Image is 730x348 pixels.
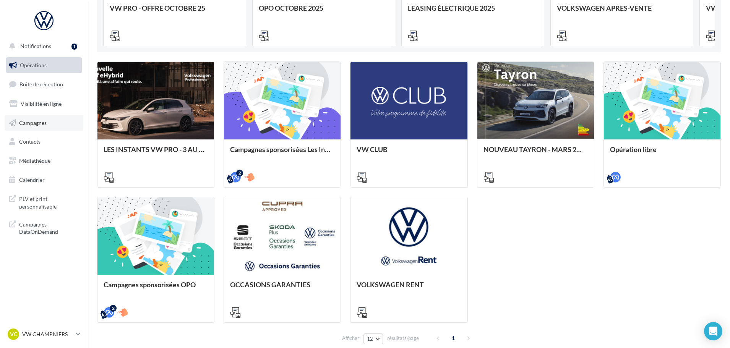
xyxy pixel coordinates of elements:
span: PLV et print personnalisable [19,194,79,210]
button: 12 [363,333,383,344]
span: Campagnes DataOnDemand [19,219,79,236]
span: 12 [367,336,373,342]
span: résultats/page [387,335,419,342]
div: Campagnes sponsorisées Les Instants VW Octobre [230,146,334,161]
a: PLV et print personnalisable [5,191,83,213]
div: Opération libre [610,146,714,161]
button: Notifications 1 [5,38,80,54]
span: Opérations [20,62,47,68]
span: VC [10,330,17,338]
div: OCCASIONS GARANTIES [230,281,334,296]
a: Boîte de réception [5,76,83,92]
div: VOLKSWAGEN RENT [357,281,461,296]
div: VW PRO - OFFRE OCTOBRE 25 [110,4,240,19]
a: VC VW CHAMPNIERS [6,327,82,342]
span: Médiathèque [19,157,50,164]
span: Notifications [20,43,51,49]
span: Contacts [19,138,41,145]
div: 1 [71,44,77,50]
a: Campagnes [5,115,83,131]
a: Calendrier [5,172,83,188]
p: VW CHAMPNIERS [22,330,73,338]
div: NOUVEAU TAYRON - MARS 2025 [483,146,588,161]
div: VW CLUB [357,146,461,161]
div: LES INSTANTS VW PRO - 3 AU [DATE] [104,146,208,161]
span: Afficher [342,335,359,342]
div: Campagnes sponsorisées OPO [104,281,208,296]
a: Médiathèque [5,153,83,169]
a: Opérations [5,57,83,73]
span: 1 [447,332,459,344]
a: Visibilité en ligne [5,96,83,112]
span: Boîte de réception [19,81,63,87]
div: Open Intercom Messenger [704,322,722,340]
a: Contacts [5,134,83,150]
div: LEASING ÉLECTRIQUE 2025 [408,4,538,19]
span: Campagnes [19,119,47,126]
div: OPO OCTOBRE 2025 [259,4,389,19]
div: 2 [236,170,243,176]
span: Calendrier [19,176,45,183]
div: VOLKSWAGEN APRES-VENTE [557,4,687,19]
div: 2 [110,305,117,312]
span: Visibilité en ligne [21,100,62,107]
a: Campagnes DataOnDemand [5,216,83,239]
